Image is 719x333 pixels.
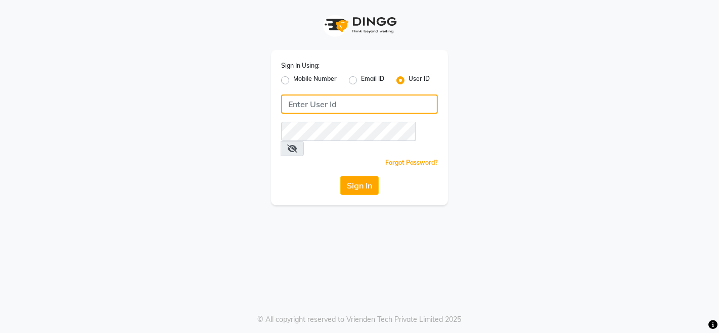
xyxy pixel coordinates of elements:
[385,159,438,166] a: Forgot Password?
[361,74,384,86] label: Email ID
[409,74,430,86] label: User ID
[293,74,337,86] label: Mobile Number
[281,122,416,141] input: Username
[281,61,320,70] label: Sign In Using:
[340,176,379,195] button: Sign In
[281,94,438,114] input: Username
[319,10,400,40] img: logo1.svg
